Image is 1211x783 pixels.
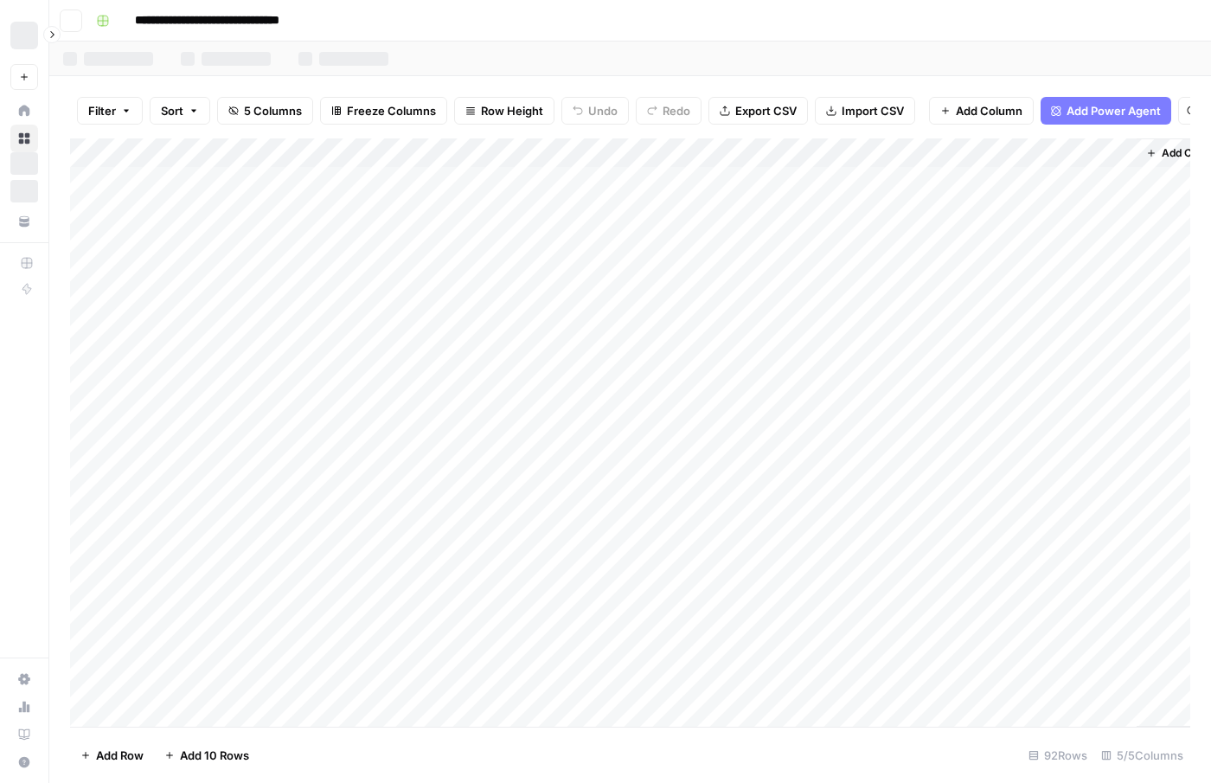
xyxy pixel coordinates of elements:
a: Settings [10,665,38,693]
button: Filter [77,97,143,125]
button: 5 Columns [217,97,313,125]
span: Row Height [481,102,543,119]
button: Add Row [70,741,154,769]
button: Import CSV [815,97,915,125]
button: Add Column [929,97,1034,125]
button: Undo [561,97,629,125]
button: Row Height [454,97,554,125]
span: Redo [663,102,690,119]
span: Undo [588,102,618,119]
span: Add Column [956,102,1022,119]
span: Filter [88,102,116,119]
span: 5 Columns [244,102,302,119]
span: Sort [161,102,183,119]
a: Browse [10,125,38,152]
span: Add Row [96,747,144,764]
a: Usage [10,693,38,721]
button: Add Power Agent [1041,97,1171,125]
a: Your Data [10,208,38,235]
button: Help + Support [10,748,38,776]
button: Export CSV [708,97,808,125]
button: Sort [150,97,210,125]
a: Home [10,97,38,125]
span: Add 10 Rows [180,747,249,764]
button: Freeze Columns [320,97,447,125]
span: Freeze Columns [347,102,436,119]
span: Import CSV [842,102,904,119]
div: 5/5 Columns [1094,741,1190,769]
button: Add 10 Rows [154,741,259,769]
div: 92 Rows [1022,741,1094,769]
button: Redo [636,97,702,125]
a: Learning Hub [10,721,38,748]
span: Add Power Agent [1067,102,1161,119]
span: Export CSV [735,102,797,119]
